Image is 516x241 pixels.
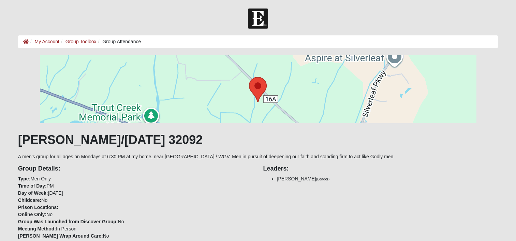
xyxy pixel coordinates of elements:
[18,176,30,181] strong: Type:
[18,197,41,203] strong: Childcare:
[248,9,268,29] img: Church of Eleven22 Logo
[316,177,330,181] small: (Leader)
[35,39,59,44] a: My Account
[97,38,141,45] li: Group Attendance
[18,226,56,231] strong: Meeting Method:
[18,132,498,147] h1: [PERSON_NAME]/[DATE] 32092
[18,205,58,210] strong: Prison Locations:
[277,175,498,182] li: [PERSON_NAME]
[65,39,97,44] a: Group Toolbox
[18,212,46,217] strong: Online Only:
[18,165,253,173] h4: Group Details:
[263,165,498,173] h4: Leaders:
[18,183,47,189] strong: Time of Day:
[18,219,118,224] strong: Group Was Launched from Discover Group:
[18,190,48,196] strong: Day of Week:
